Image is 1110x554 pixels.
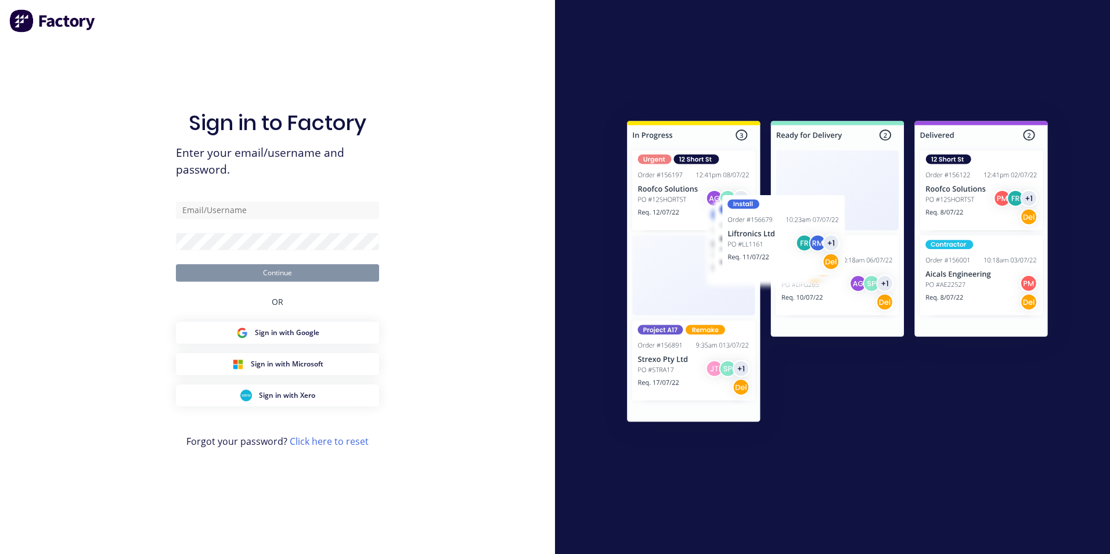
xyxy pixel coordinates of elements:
span: Sign in with Microsoft [251,359,323,369]
img: Xero Sign in [240,390,252,401]
input: Email/Username [176,202,379,219]
button: Xero Sign inSign in with Xero [176,384,379,406]
span: Sign in with Xero [259,390,315,401]
div: OR [272,282,283,322]
span: Enter your email/username and password. [176,145,379,178]
img: Google Sign in [236,327,248,339]
button: Google Sign inSign in with Google [176,322,379,344]
button: Continue [176,264,379,282]
h1: Sign in to Factory [189,110,366,135]
img: Factory [9,9,96,33]
img: Sign in [601,98,1073,449]
a: Click here to reset [290,435,369,448]
span: Sign in with Google [255,328,319,338]
img: Microsoft Sign in [232,358,244,370]
button: Microsoft Sign inSign in with Microsoft [176,353,379,375]
span: Forgot your password? [186,434,369,448]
